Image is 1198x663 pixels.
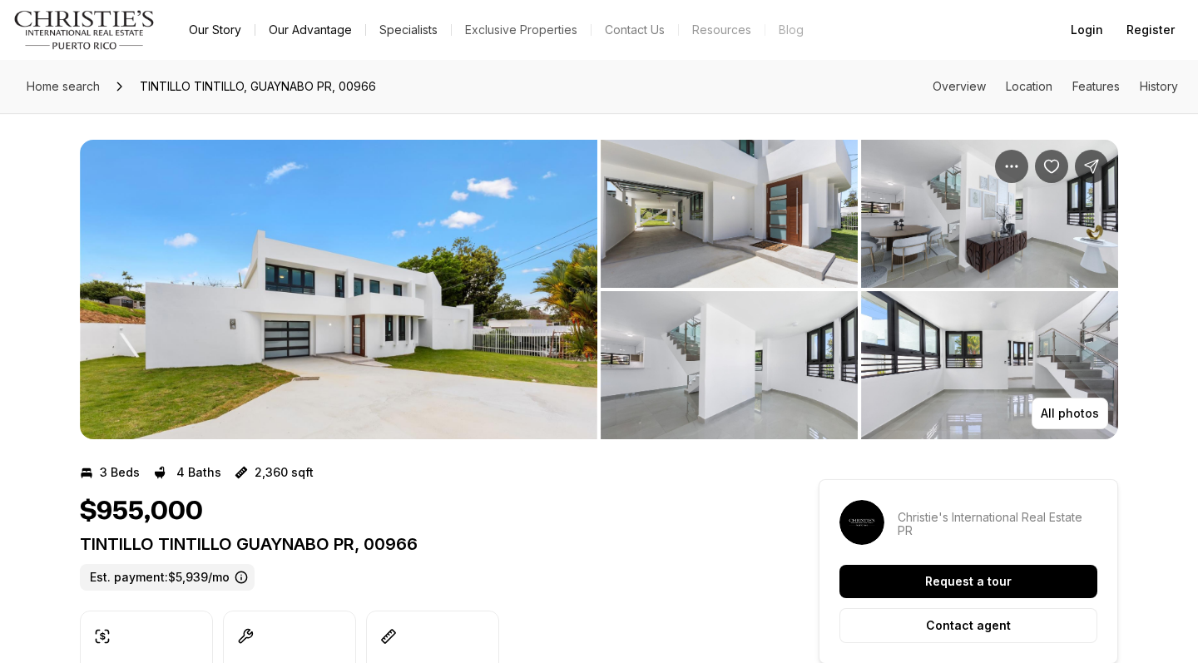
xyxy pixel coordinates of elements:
[765,18,817,42] a: Blog
[133,73,383,100] span: TINTILLO TINTILLO, GUAYNABO PR, 00966
[1071,23,1103,37] span: Login
[679,18,765,42] a: Resources
[995,150,1028,183] button: Property options
[1006,79,1052,93] a: Skip to: Location
[592,18,678,42] button: Contact Us
[1061,13,1113,47] button: Login
[1126,23,1175,37] span: Register
[80,140,597,439] li: 1 of 11
[255,466,314,479] p: 2,360 sqft
[839,565,1097,598] button: Request a tour
[898,511,1097,537] p: Christie's International Real Estate PR
[366,18,451,42] a: Specialists
[80,140,1118,439] div: Listing Photos
[255,18,365,42] a: Our Advantage
[452,18,591,42] a: Exclusive Properties
[601,291,858,439] button: View image gallery
[176,18,255,42] a: Our Story
[1116,13,1185,47] button: Register
[925,575,1012,588] p: Request a tour
[861,291,1118,439] button: View image gallery
[861,140,1118,288] button: View image gallery
[100,466,140,479] p: 3 Beds
[601,140,858,288] button: View image gallery
[1072,79,1120,93] a: Skip to: Features
[176,466,221,479] p: 4 Baths
[80,496,203,527] h1: $955,000
[153,459,221,486] button: 4 Baths
[27,79,100,93] span: Home search
[933,79,986,93] a: Skip to: Overview
[839,608,1097,643] button: Contact agent
[80,140,597,439] button: View image gallery
[1041,407,1099,420] p: All photos
[80,534,759,554] p: TINTILLO TINTILLO GUAYNABO PR, 00966
[20,73,106,100] a: Home search
[1075,150,1108,183] button: Share Property: TINTILLO TINTILLO
[13,10,156,50] img: logo
[1032,398,1108,429] button: All photos
[601,140,1118,439] li: 2 of 11
[1140,79,1178,93] a: Skip to: History
[933,80,1178,93] nav: Page section menu
[80,564,255,591] label: Est. payment: $5,939/mo
[1035,150,1068,183] button: Save Property: TINTILLO TINTILLO
[926,619,1011,632] p: Contact agent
